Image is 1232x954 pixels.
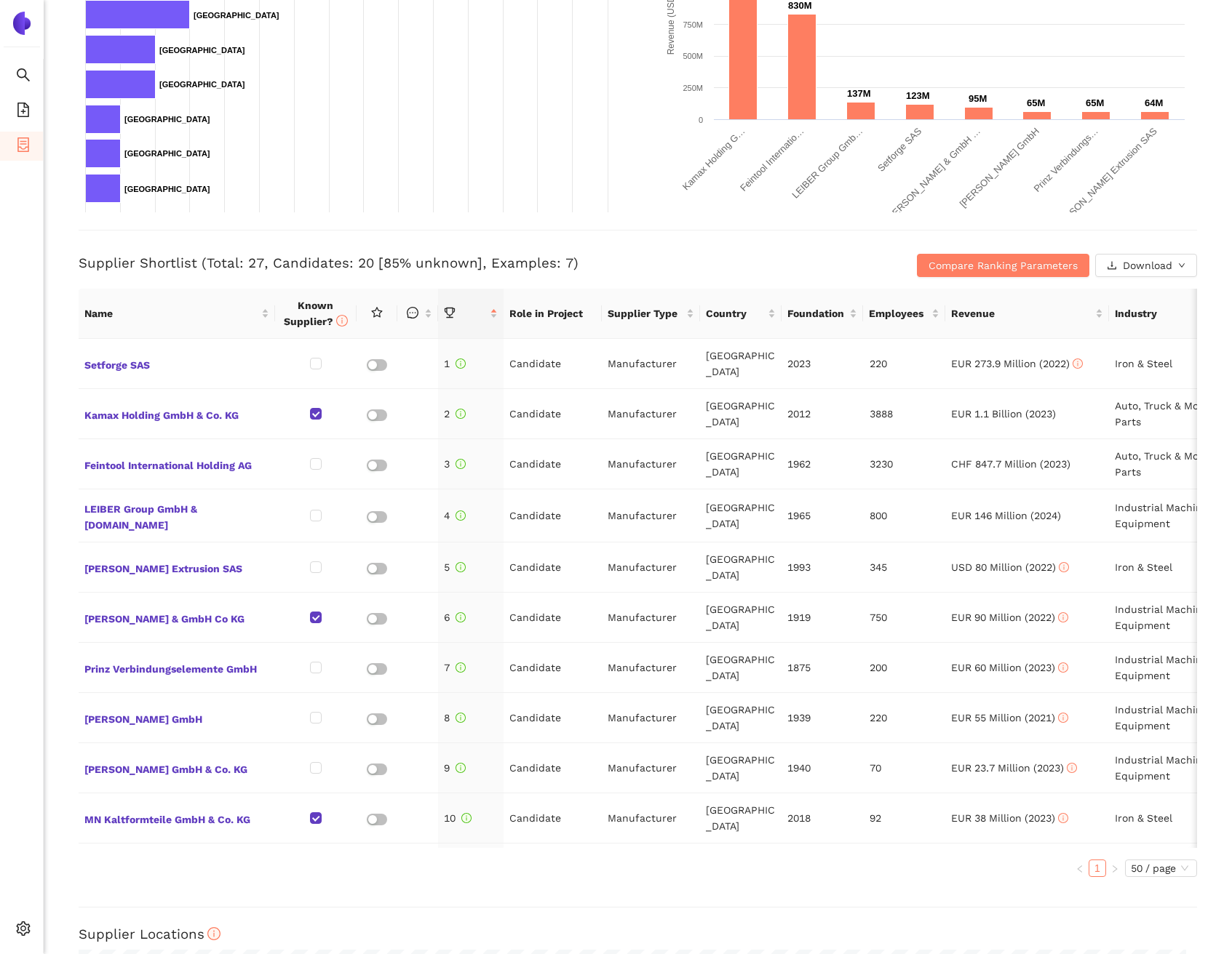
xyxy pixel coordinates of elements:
span: info-circle [1059,562,1069,572]
td: 1940 [782,843,863,897]
td: 1965 [782,489,863,542]
span: Compare Ranking Parameters [929,257,1078,273]
td: [GEOGRAPHIC_DATA] [700,542,782,593]
td: [GEOGRAPHIC_DATA] [700,643,782,693]
td: Manufacturer [602,593,700,643]
span: info-circle [456,763,466,773]
td: Candidate [504,439,602,489]
td: Candidate [504,389,602,439]
button: downloadDownloaddown [1095,254,1197,277]
td: Manufacturer [602,793,700,843]
span: 5 [444,561,466,573]
button: right [1106,859,1124,877]
text: [PERSON_NAME] & GmbH … [883,126,982,225]
text: [PERSON_NAME] GmbH [957,126,1041,209]
td: 3888 [864,389,945,439]
td: [GEOGRAPHIC_DATA] [700,339,782,389]
td: [GEOGRAPHIC_DATA] [700,793,782,843]
th: this column's title is Supplier Type,this column is sortable [602,289,700,339]
text: 123M [906,90,930,101]
text: 250M [683,84,703,92]
text: Prinz Verbindungs… [1031,126,1100,194]
span: Country [706,305,765,321]
td: 1939 [782,693,863,743]
td: Manufacturer [602,643,700,693]
td: 1940 [782,743,863,793]
td: Manufacturer [602,843,700,897]
span: EUR 38 Million (2023) [951,812,1068,824]
h3: Supplier Locations [79,925,1197,944]
th: this column is sortable [397,289,438,339]
span: Employees [869,305,928,321]
span: Known Supplier? [284,300,348,327]
td: 1919 [782,593,863,643]
div: Page Size [1125,859,1197,877]
text: 65M [1086,97,1104,108]
li: 1 [1089,859,1106,877]
button: left [1071,859,1089,877]
text: 95M [969,93,987,104]
img: Logo [10,12,33,35]
th: this column's title is Country,this column is sortable [700,289,782,339]
h3: Supplier Shortlist (Total: 27, Candidates: 20 [85% unknown], Examples: 7) [79,254,824,273]
text: [GEOGRAPHIC_DATA] [194,11,279,20]
span: info-circle [1058,662,1068,673]
span: info-circle [456,358,466,369]
th: this column's title is Employees,this column is sortable [863,289,945,339]
text: 500M [683,52,703,60]
td: 169 [864,843,945,897]
td: 800 [864,489,945,542]
span: trophy [444,307,456,318]
span: info-circle [456,562,466,572]
td: Manufacturer [602,693,700,743]
span: EUR 1.1 Billion (2023) [951,408,1056,420]
td: Candidate [504,693,602,743]
text: LEIBER Group Gmb… [790,126,865,201]
span: Setforge SAS [84,354,269,373]
td: Manufacturer [602,339,700,389]
td: Manufacturer [602,743,700,793]
span: info-circle [1058,813,1068,823]
span: info-circle [456,409,466,419]
text: 0 [698,116,702,124]
a: 1 [1089,860,1105,876]
span: search [16,63,31,92]
td: Manufacturer [602,389,700,439]
span: file-add [16,97,31,127]
text: 64M [1145,97,1163,108]
th: Role in Project [504,289,602,339]
td: 200 [864,643,945,693]
span: info-circle [456,713,466,723]
text: 750M [683,20,703,29]
span: info-circle [1058,612,1068,622]
td: [GEOGRAPHIC_DATA] [700,389,782,439]
span: info-circle [336,315,348,326]
span: info-circle [461,813,472,823]
text: Kamax Holding G… [680,126,747,193]
td: 1962 [782,439,863,489]
span: info-circle [1067,763,1077,773]
td: 220 [864,339,945,389]
span: info-circle [1073,358,1083,369]
span: info-circle [456,662,466,673]
span: Kamax Holding GmbH & Co. KG [84,404,269,423]
span: EUR 60 Million (2023) [951,662,1068,673]
text: [GEOGRAPHIC_DATA] [124,149,210,158]
span: info-circle [456,510,466,521]
span: Name [84,305,258,321]
td: Candidate [504,643,602,693]
td: Candidate [504,743,602,793]
span: download [1107,260,1117,272]
td: 750 [864,593,945,643]
span: left [1076,865,1084,873]
span: 2 [444,408,466,420]
span: LEIBER Group GmbH & [DOMAIN_NAME] [84,498,269,533]
span: down [1178,262,1185,270]
span: star [371,307,383,318]
th: this column's title is Revenue,this column is sortable [945,289,1109,339]
td: Candidate [504,339,602,389]
span: right [1110,865,1119,873]
span: 10 [444,812,472,824]
span: Revenue [951,305,1092,321]
td: 2018 [782,793,863,843]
